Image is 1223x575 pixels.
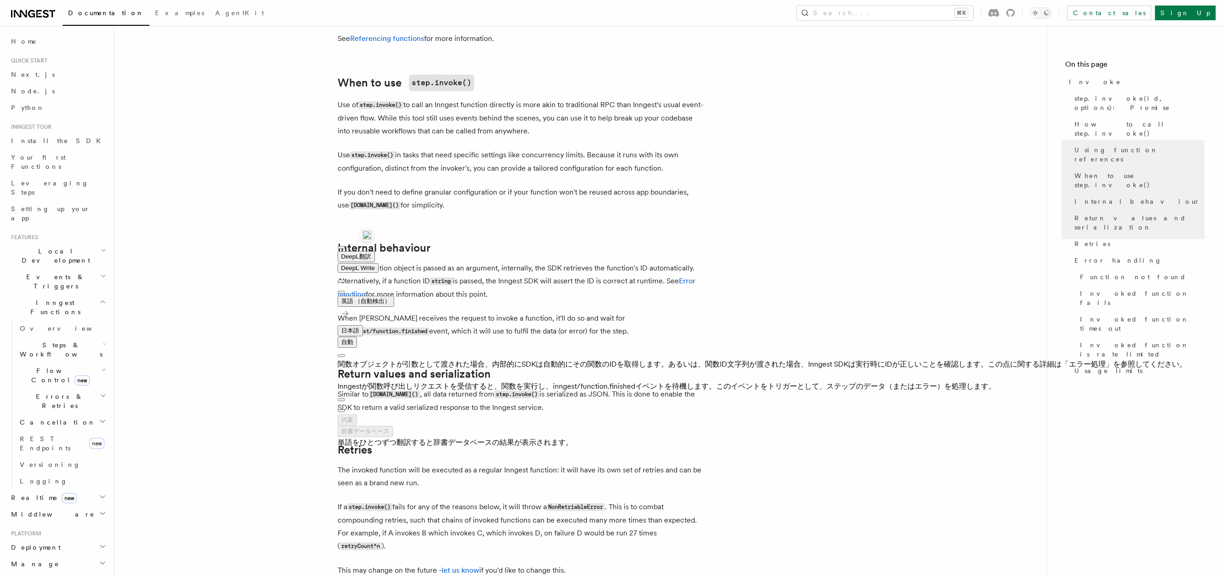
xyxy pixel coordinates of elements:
span: Middleware [7,510,95,519]
a: REST Endpointsnew [16,431,108,456]
span: Inngest Functions [7,298,99,316]
span: Examples [155,9,204,17]
span: Leveraging Steps [11,179,89,196]
button: Events & Triggers [7,269,108,294]
span: Home [11,37,37,46]
kbd: ⌘K [955,8,968,17]
a: Examples [149,3,210,25]
a: Documentation [63,3,149,26]
a: Logging [16,473,108,489]
p: The invoked function will be executed as a regular Inngest function: it will have its own set of ... [338,464,706,489]
span: new [89,438,104,449]
a: Return values and serialization [1071,210,1205,236]
span: Errors & Retries [16,392,100,410]
button: Middleware [7,506,108,523]
span: Features [7,234,38,241]
span: Python [11,104,45,111]
a: When to usestep.invoke() [338,75,474,91]
p: If you don't need to define granular configuration or if your function won't be reused across app... [338,186,706,212]
button: Realtimenew [7,489,108,506]
span: new [62,493,77,503]
button: Local Development [7,243,108,269]
span: Steps & Workflows [16,340,103,359]
a: AgentKit [210,3,270,25]
span: Local Development [7,247,100,265]
a: Sign Up [1155,6,1216,20]
button: Deployment [7,539,108,556]
span: Your first Functions [11,154,66,170]
a: Leveraging Steps [7,175,108,201]
code: step.invoke() [347,503,392,511]
span: AgentKit [215,9,264,17]
span: step.invoke(id, options): Promise [1074,94,1205,112]
span: Deployment [7,543,61,552]
a: Node.js [7,83,108,99]
p: Use of to call an Inngest function directly is more akin to traditional RPC than Inngest's usual ... [338,98,706,138]
button: Errors & Retries [16,388,108,414]
a: Next.js [7,66,108,83]
span: new [75,375,90,385]
button: Inngest Functions [7,294,108,320]
span: Events & Triggers [7,272,100,291]
span: Using function references [1074,145,1205,164]
a: Using function references [1071,142,1205,167]
span: How to call step.invoke() [1074,120,1205,138]
span: Invoke [1069,77,1121,86]
code: retryCount^n [340,542,382,550]
button: Toggle dark mode [1030,7,1052,18]
button: Steps & Workflows [16,337,108,362]
a: Contact sales [1067,6,1151,20]
a: step.invoke(id, options): Promise [1071,90,1205,116]
a: Python [7,99,108,116]
span: Node.js [11,87,55,95]
span: Return values and serialization [1074,213,1205,232]
span: REST Endpoints [20,435,70,452]
p: See for more information. [338,32,706,45]
a: How to call step.invoke() [1071,116,1205,142]
p: Use in tasks that need specific settings like concurrency limits. Because it runs with its own co... [338,149,706,175]
a: Invoke [1065,74,1205,90]
code: step.invoke() [358,101,403,109]
a: Internal behaviour [1071,193,1205,210]
span: Cancellation [16,418,96,427]
span: Flow Control [16,366,101,385]
span: Install the SDK [11,137,106,144]
a: Your first Functions [7,149,108,175]
code: step.invoke() [350,151,395,159]
button: Cancellation [16,414,108,431]
p: If a fails for any of the reasons below, it will throw a . This is to combat compounding retries,... [338,500,706,553]
a: Retries [338,443,372,456]
a: Setting up your app [7,201,108,226]
code: [DOMAIN_NAME]() [349,201,401,209]
code: step.invoke() [409,75,474,91]
span: Inngest tour [7,123,52,131]
button: Flow Controlnew [16,362,108,388]
button: Search...⌘K [797,6,973,20]
span: Logging [20,477,68,485]
span: Versioning [20,461,80,468]
button: Manage [7,556,108,572]
a: Referencing functions [350,34,424,43]
h4: On this page [1065,59,1205,74]
span: Realtime [7,493,77,502]
span: Platform [7,530,41,537]
span: Overview [20,325,115,332]
span: When to use step.invoke() [1074,171,1205,190]
span: Next.js [11,71,55,78]
span: Internal behaviour [1074,197,1200,206]
span: Documentation [68,9,144,17]
span: Manage [7,559,59,569]
code: NonRetriableError [547,503,605,511]
a: Home [7,33,108,50]
a: Retries [1071,236,1205,252]
span: Quick start [7,57,47,64]
a: Overview [16,320,108,337]
a: Install the SDK [7,132,108,149]
a: let us know [442,566,479,575]
a: Versioning [16,456,108,473]
span: Setting up your app [11,205,90,222]
div: Inngest Functions [7,320,108,489]
a: When to use step.invoke() [1071,167,1205,193]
